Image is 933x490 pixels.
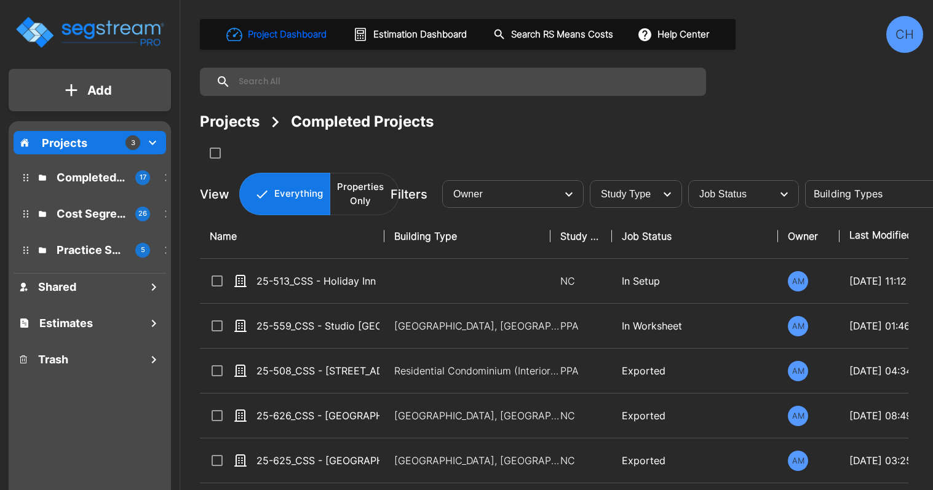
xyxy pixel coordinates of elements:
p: In Worksheet [622,318,768,333]
p: 25-626_CSS - [GEOGRAPHIC_DATA] [GEOGRAPHIC_DATA], [GEOGRAPHIC_DATA] - Greens Group 11 LLC - [PERS... [256,408,379,423]
div: AM [788,271,808,291]
div: CH [886,16,923,53]
p: 17 [140,172,146,183]
button: SelectAll [203,141,228,165]
th: Study Type [550,214,612,259]
button: Search RS Means Costs [488,23,620,47]
p: NC [560,274,602,288]
div: AM [788,361,808,381]
p: [GEOGRAPHIC_DATA], [GEOGRAPHIC_DATA] [394,318,560,333]
div: Completed Projects [291,111,434,133]
p: 3 [131,138,135,148]
p: Exported [622,363,768,378]
p: Filters [391,185,427,204]
div: Select [691,177,772,211]
h1: Project Dashboard [248,28,327,42]
p: Cost Segregation Studies [57,205,125,222]
div: AM [788,406,808,426]
button: Everything [239,173,330,215]
p: 25-508_CSS - [STREET_ADDRESS] - HHL - [PERSON_NAME] [256,363,379,378]
button: Help Center [635,23,714,46]
p: Add [87,81,112,100]
button: Estimation Dashboard [348,22,474,47]
p: In Setup [622,274,768,288]
img: Logo [14,15,165,50]
p: View [200,185,229,204]
span: Owner [453,189,483,199]
p: NC [560,408,602,423]
p: Exported [622,453,768,468]
span: Study Type [601,189,651,199]
h1: Shared [38,279,76,295]
th: Building Type [384,214,550,259]
p: 26 [138,208,147,219]
p: 25-513_CSS - Holiday Inn Express NC - [PERSON_NAME] Hotels - [PERSON_NAME] [256,274,379,288]
button: Properties Only [330,173,399,215]
th: Owner [778,214,840,259]
th: Name [200,214,384,259]
p: [GEOGRAPHIC_DATA], [GEOGRAPHIC_DATA] [394,408,560,423]
div: Platform [239,173,399,215]
div: Select [445,177,557,211]
input: Search All [231,68,700,96]
p: Projects [42,135,87,151]
th: Job Status [612,214,778,259]
div: Select [592,177,655,211]
p: Properties Only [337,180,384,208]
button: Project Dashboard [221,21,333,48]
p: 5 [141,245,145,255]
span: Job Status [699,189,747,199]
p: NC [560,453,602,468]
div: AM [788,316,808,336]
button: Add [9,73,171,108]
p: Residential Condominium (Interior Only) [394,363,560,378]
h1: Estimates [39,315,93,331]
p: PPA [560,318,602,333]
p: 25-625_CSS - [GEOGRAPHIC_DATA] [GEOGRAPHIC_DATA], [GEOGRAPHIC_DATA] - Greens Group 11 LLC (Renova... [256,453,379,468]
p: Practice Samples [57,242,125,258]
p: Exported [622,408,768,423]
p: Completed Projects [57,169,125,186]
h1: Estimation Dashboard [373,28,467,42]
div: AM [788,451,808,471]
h1: Search RS Means Costs [511,28,613,42]
p: PPA [560,363,602,378]
h1: Trash [38,351,68,368]
p: 25-559_CSS - Studio [GEOGRAPHIC_DATA], [GEOGRAPHIC_DATA] - [PERSON_NAME] [256,318,379,333]
p: Everything [274,187,323,201]
p: [GEOGRAPHIC_DATA], [GEOGRAPHIC_DATA] [394,453,560,468]
div: Projects [200,111,260,133]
